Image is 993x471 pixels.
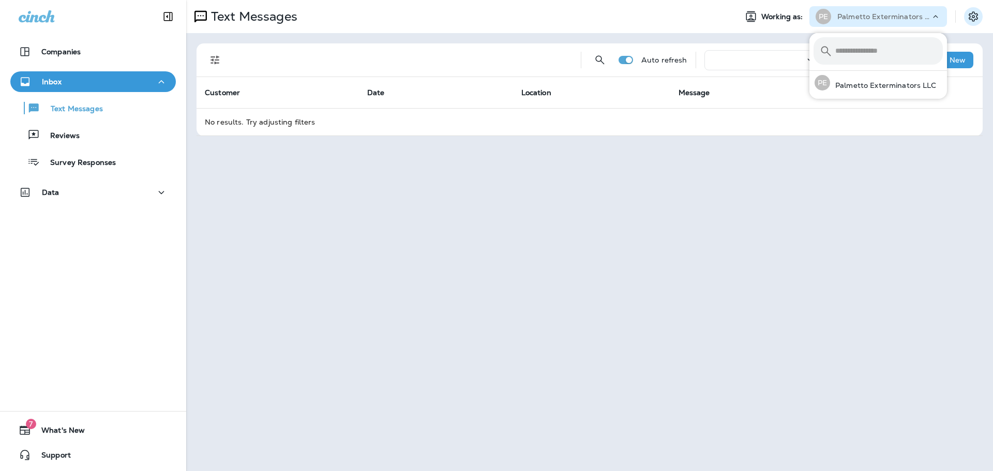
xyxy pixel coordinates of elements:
[207,9,297,24] p: Text Messages
[197,108,983,135] td: No results. Try adjusting filters
[10,41,176,62] button: Companies
[26,419,36,429] span: 7
[809,71,947,95] button: PEPalmetto Exterminators LLC
[679,88,710,97] span: Message
[815,75,830,90] div: PE
[41,48,81,56] p: Companies
[10,182,176,203] button: Data
[964,7,983,26] button: Settings
[950,56,966,64] p: New
[521,88,551,97] span: Location
[31,451,71,463] span: Support
[10,151,176,173] button: Survey Responses
[40,131,80,141] p: Reviews
[40,104,103,114] p: Text Messages
[205,88,240,97] span: Customer
[205,50,225,70] button: Filters
[641,56,687,64] p: Auto refresh
[816,9,831,24] div: PE
[10,124,176,146] button: Reviews
[10,71,176,92] button: Inbox
[367,88,385,97] span: Date
[31,426,85,438] span: What's New
[590,50,610,70] button: Search Messages
[42,188,59,196] p: Data
[40,158,116,168] p: Survey Responses
[10,445,176,465] button: Support
[830,81,937,89] p: Palmetto Exterminators LLC
[10,420,176,440] button: 7What's New
[10,97,176,119] button: Text Messages
[154,6,183,27] button: Collapse Sidebar
[42,78,62,86] p: Inbox
[837,12,930,21] p: Palmetto Exterminators LLC
[761,12,805,21] span: Working as:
